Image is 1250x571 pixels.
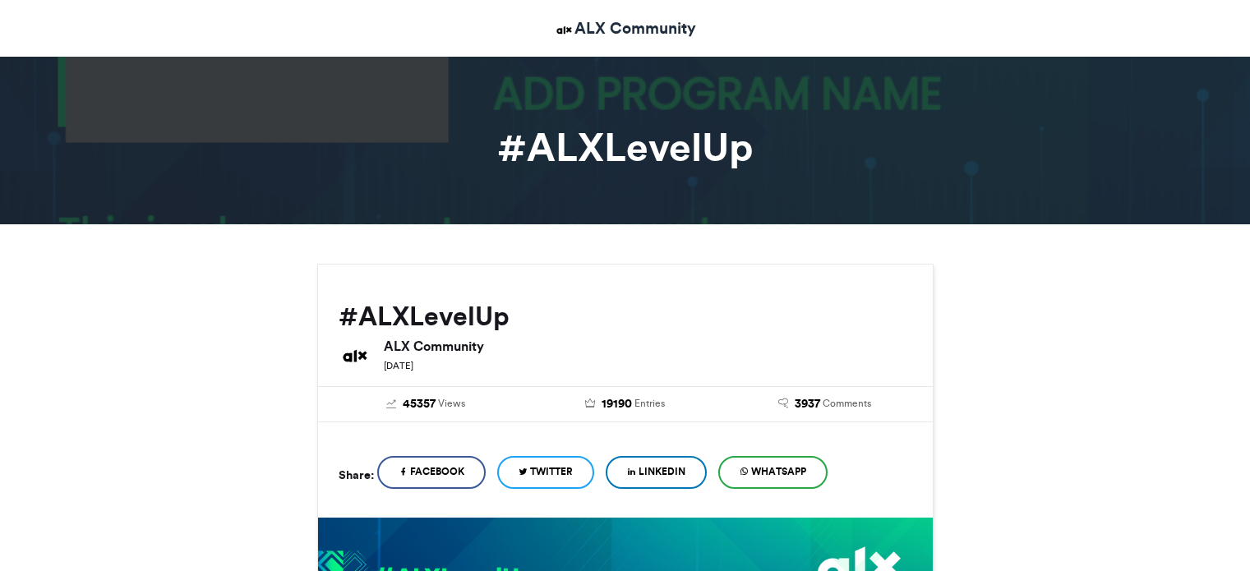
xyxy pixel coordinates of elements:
[606,456,707,489] a: LinkedIn
[497,456,594,489] a: Twitter
[554,20,574,40] img: ALX Community
[530,464,573,479] span: Twitter
[410,464,464,479] span: Facebook
[795,395,820,413] span: 3937
[384,360,413,371] small: [DATE]
[169,127,1082,167] h1: #ALXLevelUp
[377,456,486,489] a: Facebook
[602,395,632,413] span: 19190
[339,464,374,486] h5: Share:
[537,395,713,413] a: 19190 Entries
[737,395,912,413] a: 3937 Comments
[384,339,912,352] h6: ALX Community
[823,396,871,411] span: Comments
[554,16,696,40] a: ALX Community
[751,464,806,479] span: WhatsApp
[403,395,436,413] span: 45357
[634,396,665,411] span: Entries
[339,339,371,372] img: ALX Community
[339,395,514,413] a: 45357 Views
[718,456,828,489] a: WhatsApp
[438,396,465,411] span: Views
[339,302,912,331] h2: #ALXLevelUp
[639,464,685,479] span: LinkedIn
